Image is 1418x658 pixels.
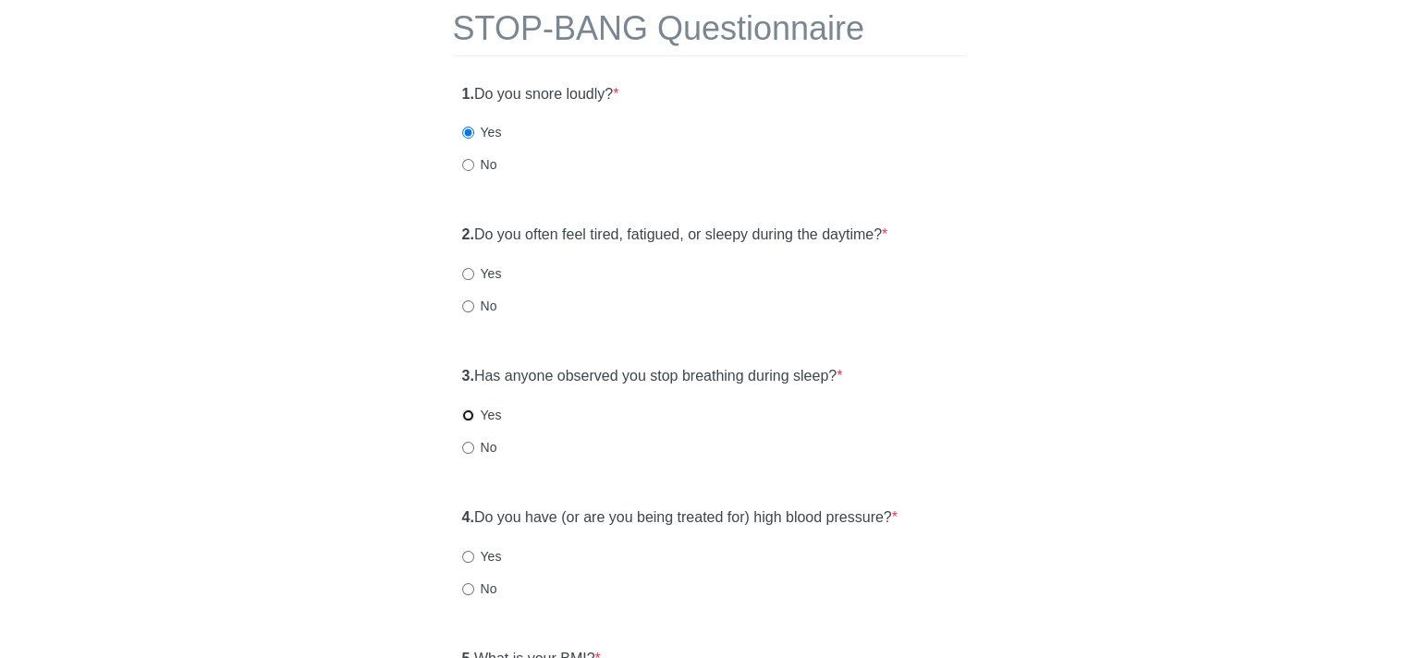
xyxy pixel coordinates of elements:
[462,438,497,457] label: No
[462,297,497,315] label: No
[462,300,474,312] input: No
[462,409,474,421] input: Yes
[462,579,497,598] label: No
[462,547,502,566] label: Yes
[462,509,474,525] strong: 4.
[462,442,474,454] input: No
[462,123,502,141] label: Yes
[462,86,474,102] strong: 1.
[462,127,474,139] input: Yes
[462,155,497,174] label: No
[453,10,966,56] h1: STOP-BANG Questionnaire
[462,507,898,529] label: Do you have (or are you being treated for) high blood pressure?
[462,366,843,387] label: Has anyone observed you stop breathing during sleep?
[462,551,474,563] input: Yes
[462,406,502,424] label: Yes
[462,159,474,171] input: No
[462,368,474,384] strong: 3.
[462,225,888,246] label: Do you often feel tired, fatigued, or sleepy during the daytime?
[462,268,474,280] input: Yes
[462,583,474,595] input: No
[462,226,474,242] strong: 2.
[462,264,502,283] label: Yes
[462,84,619,105] label: Do you snore loudly?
